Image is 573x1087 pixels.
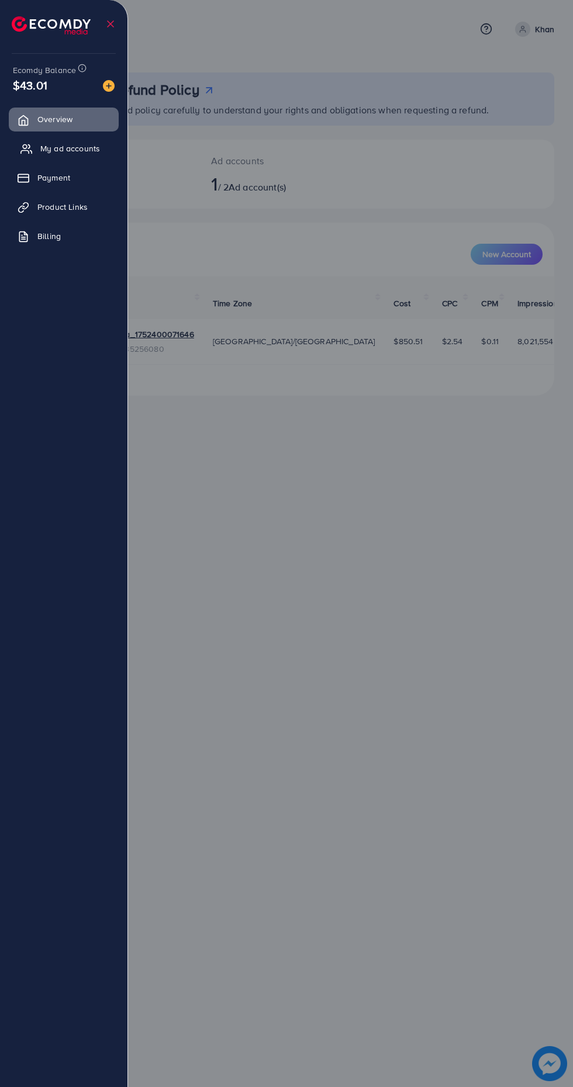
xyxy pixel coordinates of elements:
[37,230,61,242] span: Billing
[12,16,91,34] img: logo
[9,108,119,131] a: Overview
[13,64,76,76] span: Ecomdy Balance
[40,143,100,154] span: My ad accounts
[9,166,119,189] a: Payment
[9,137,119,160] a: My ad accounts
[37,172,70,184] span: Payment
[103,80,115,92] img: image
[37,113,73,125] span: Overview
[9,224,119,248] a: Billing
[37,201,88,213] span: Product Links
[13,77,47,94] span: $43.01
[9,195,119,219] a: Product Links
